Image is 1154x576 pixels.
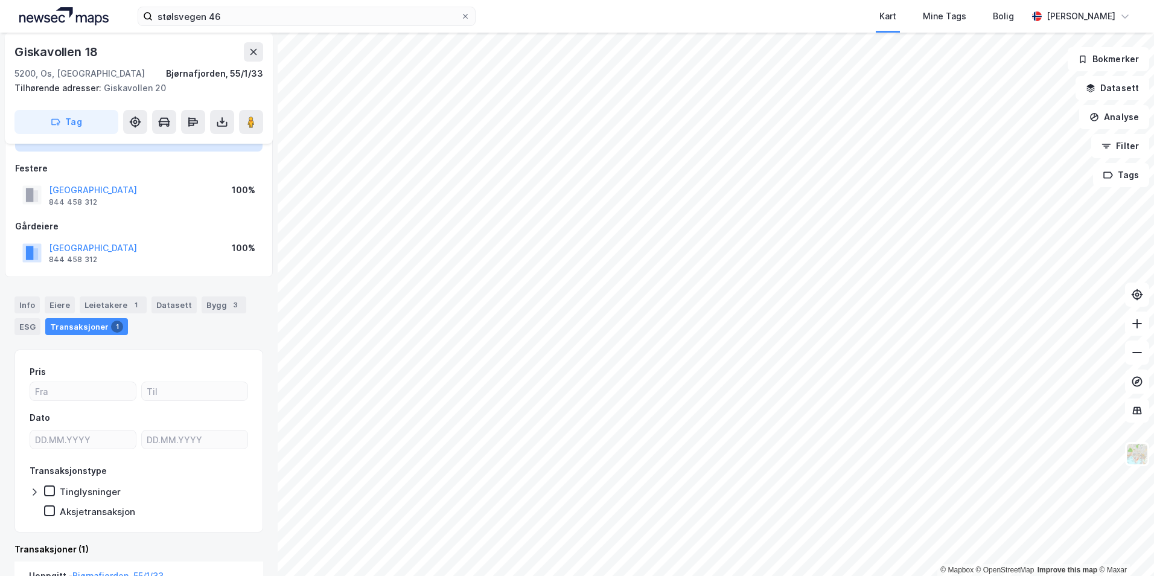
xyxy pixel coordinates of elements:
[232,241,255,255] div: 100%
[14,66,145,81] div: 5200, Os, [GEOGRAPHIC_DATA]
[14,42,100,62] div: Giskavollen 18
[993,9,1014,24] div: Bolig
[14,81,253,95] div: Giskavollen 20
[1079,105,1149,129] button: Analyse
[14,296,40,313] div: Info
[976,566,1034,574] a: OpenStreetMap
[1091,134,1149,158] button: Filter
[49,255,97,264] div: 844 458 312
[111,321,123,333] div: 1
[15,161,263,176] div: Festere
[14,318,40,335] div: ESG
[30,464,107,478] div: Transaksjonstype
[30,411,50,425] div: Dato
[1068,47,1149,71] button: Bokmerker
[15,219,263,234] div: Gårdeiere
[60,506,135,517] div: Aksjetransaksjon
[202,296,246,313] div: Bygg
[30,365,46,379] div: Pris
[142,382,247,400] input: Til
[60,486,121,498] div: Tinglysninger
[229,299,241,311] div: 3
[232,183,255,197] div: 100%
[45,296,75,313] div: Eiere
[19,7,109,25] img: logo.a4113a55bc3d86da70a041830d287a7e.svg
[923,9,966,24] div: Mine Tags
[1038,566,1097,574] a: Improve this map
[142,430,247,449] input: DD.MM.YYYY
[1076,76,1149,100] button: Datasett
[130,299,142,311] div: 1
[30,430,136,449] input: DD.MM.YYYY
[153,7,461,25] input: Søk på adresse, matrikkel, gårdeiere, leietakere eller personer
[80,296,147,313] div: Leietakere
[14,542,263,557] div: Transaksjoner (1)
[1094,518,1154,576] iframe: Chat Widget
[1126,443,1149,466] img: Z
[14,83,104,93] span: Tilhørende adresser:
[879,9,896,24] div: Kart
[151,296,197,313] div: Datasett
[14,110,118,134] button: Tag
[166,66,263,81] div: Bjørnafjorden, 55/1/33
[49,197,97,207] div: 844 458 312
[1093,163,1149,187] button: Tags
[45,318,128,335] div: Transaksjoner
[1047,9,1115,24] div: [PERSON_NAME]
[1094,518,1154,576] div: Kontrollprogram for chat
[940,566,974,574] a: Mapbox
[30,382,136,400] input: Fra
